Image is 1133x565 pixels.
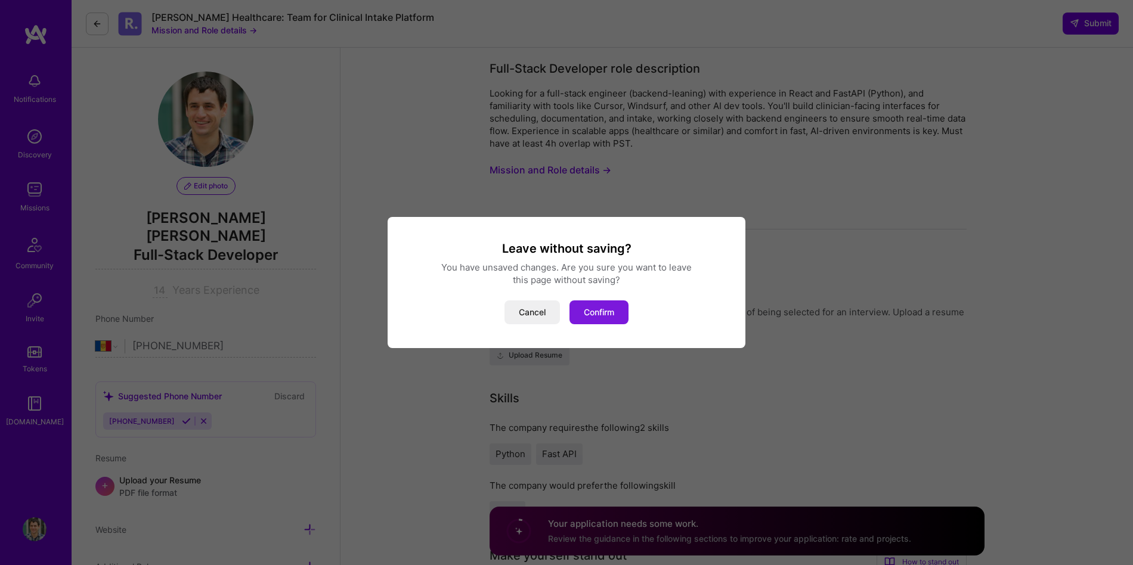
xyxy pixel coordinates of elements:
[402,241,731,256] h3: Leave without saving?
[569,300,629,324] button: Confirm
[388,217,745,348] div: modal
[402,274,731,286] div: this page without saving?
[402,261,731,274] div: You have unsaved changes. Are you sure you want to leave
[504,300,560,324] button: Cancel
